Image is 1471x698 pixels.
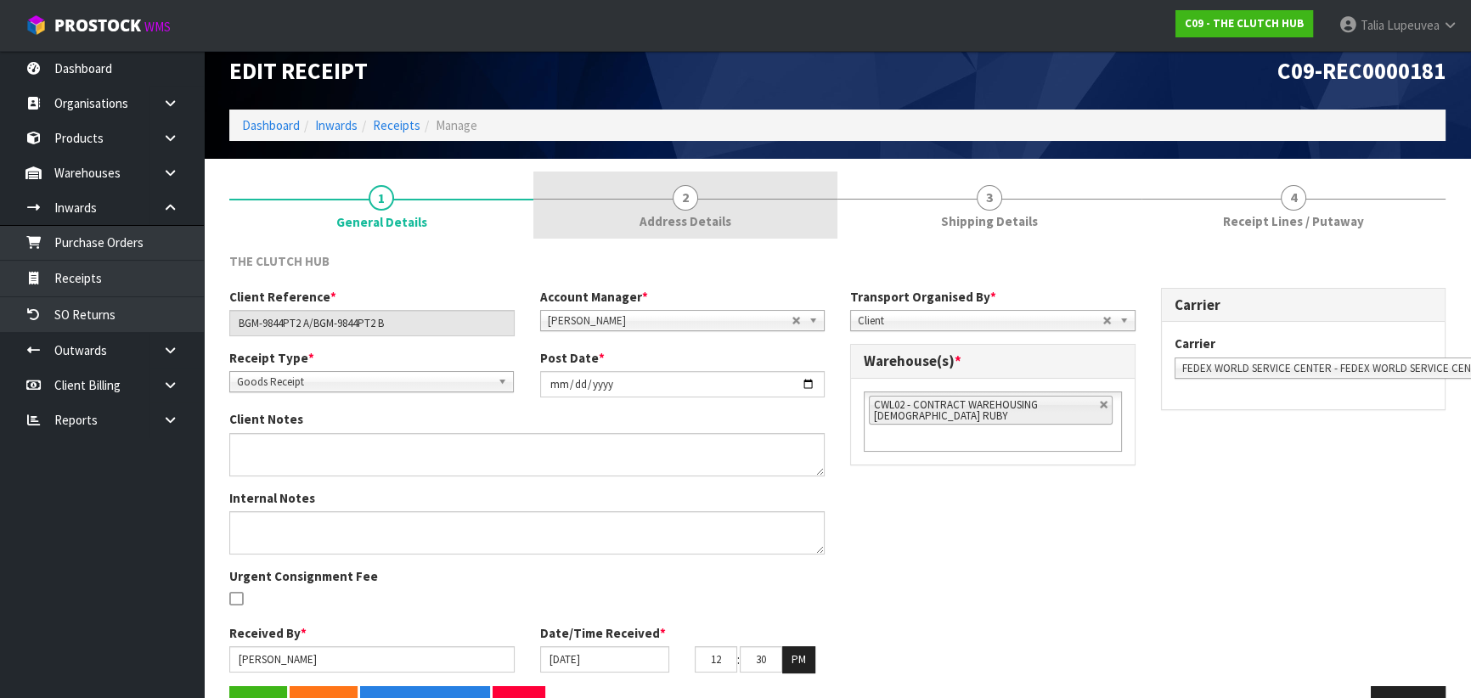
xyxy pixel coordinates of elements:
span: Goods Receipt [237,372,491,392]
input: MM [740,646,782,673]
span: 1 [369,185,394,211]
h3: Warehouse(s) [864,353,1122,369]
img: cube-alt.png [25,14,47,36]
span: CWL02 - CONTRACT WAREHOUSING [DEMOGRAPHIC_DATA] RUBY [874,397,1038,423]
label: Transport Organised By [850,288,996,306]
strong: C09 - THE CLUTCH HUB [1185,16,1304,31]
span: Talia [1361,17,1384,33]
a: Receipts [373,117,420,133]
input: HH [695,646,737,673]
label: Client Reference [229,288,336,306]
span: THE CLUTCH HUB [229,253,330,269]
label: Carrier [1175,335,1215,352]
label: Post Date [540,349,605,367]
span: 4 [1281,185,1306,211]
label: Date/Time Received [540,624,666,642]
button: PM [782,646,815,673]
a: Dashboard [242,117,300,133]
span: Address Details [640,212,731,230]
a: C09 - THE CLUTCH HUB [1175,10,1313,37]
td: : [737,646,740,673]
label: Urgent Consignment Fee [229,567,378,585]
input: Client Reference [229,310,515,336]
span: ProStock [54,14,141,37]
span: Edit Receipt [229,56,368,85]
span: Manage [436,117,477,133]
label: Client Notes [229,410,303,428]
h3: Carrier [1175,297,1433,313]
label: Account Manager [540,288,648,306]
span: General Details [336,213,427,231]
span: Client [858,311,1102,331]
label: Internal Notes [229,489,315,507]
span: Receipt Lines / Putaway [1223,212,1364,230]
small: WMS [144,19,171,35]
span: [PERSON_NAME] [548,311,792,331]
input: Date/Time received [540,646,670,673]
span: Shipping Details [941,212,1038,230]
span: C09-REC0000181 [1277,56,1446,85]
span: 2 [673,185,698,211]
span: Lupeuvea [1387,17,1440,33]
label: Receipt Type [229,349,314,367]
a: Inwards [315,117,358,133]
span: 3 [977,185,1002,211]
label: Received By [229,624,307,642]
